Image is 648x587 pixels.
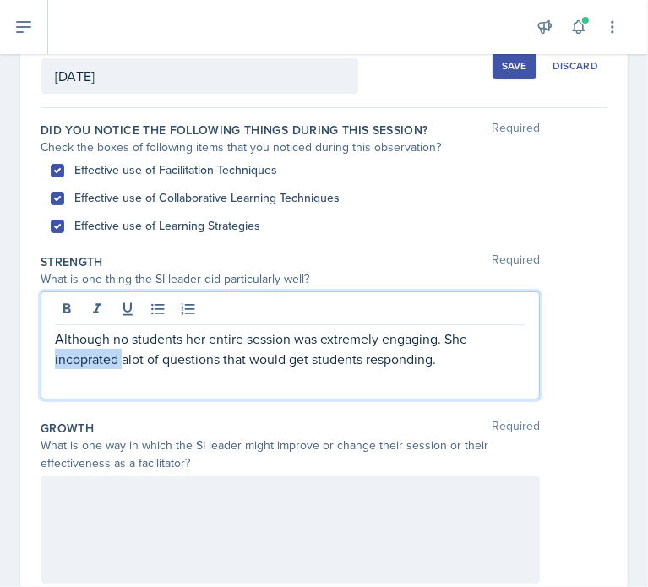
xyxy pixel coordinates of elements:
div: Check the boxes of following items that you noticed during this observation? [41,139,540,156]
div: Save [502,59,527,73]
p: Although no students her entire session was extremely engaging. She incoprated alot of questions ... [55,329,525,369]
span: Required [492,420,540,437]
label: Effective use of Collaborative Learning Techniques [74,189,340,207]
label: Effective use of Learning Strategies [74,217,260,235]
label: Growth [41,420,94,437]
button: Discard [543,53,607,79]
label: Did you notice the following things during this session? [41,122,428,139]
label: Effective use of Facilitation Techniques [74,161,277,179]
button: Save [493,53,536,79]
div: Discard [553,59,598,73]
span: Required [492,253,540,270]
div: What is one thing the SI leader did particularly well? [41,270,540,288]
label: Strength [41,253,103,270]
div: What is one way in which the SI leader might improve or change their session or their effectivene... [41,437,540,472]
span: Required [492,122,540,139]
